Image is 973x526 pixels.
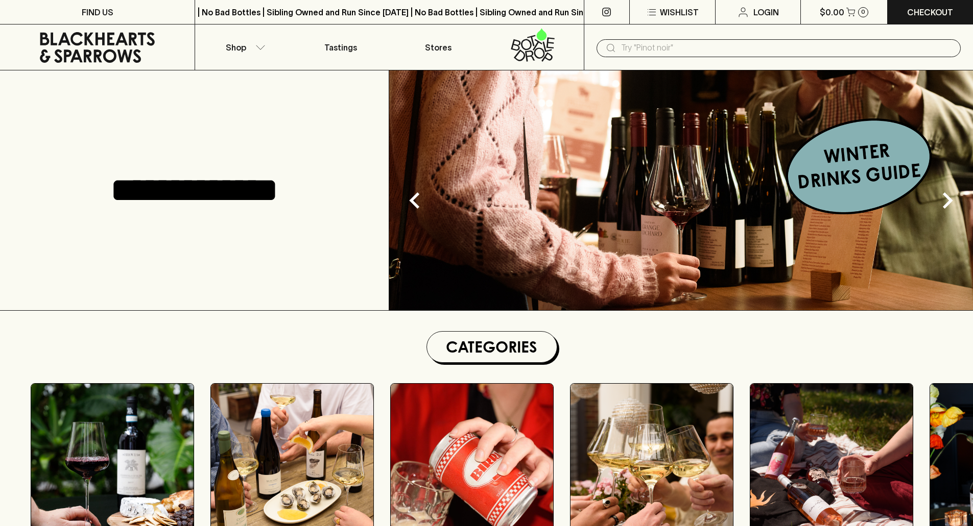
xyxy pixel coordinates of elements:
p: Stores [425,41,452,54]
input: Try "Pinot noir" [621,40,953,56]
p: Checkout [907,6,953,18]
p: Wishlist [660,6,699,18]
button: Shop [195,24,292,70]
button: Next [927,180,968,221]
p: Login [753,6,779,18]
h1: Categories [431,336,553,358]
p: Tastings [324,41,357,54]
p: 0 [861,9,865,15]
button: Previous [394,180,435,221]
p: $0.00 [820,6,844,18]
img: optimise [389,70,973,310]
a: Tastings [292,24,389,70]
a: Stores [390,24,487,70]
p: Shop [226,41,246,54]
p: FIND US [82,6,113,18]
